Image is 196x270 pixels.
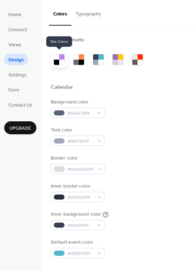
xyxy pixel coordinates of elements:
div: Inner border color [51,183,103,190]
div: Inner background color [51,211,101,218]
div: Text color [51,127,103,134]
span: Connect [8,26,27,34]
a: Views [4,39,26,50]
a: Form [4,84,23,95]
div: Border color [51,155,104,162]
span: Form [8,87,19,94]
span: Contact Us [8,102,32,109]
div: Background color [51,99,103,106]
span: #393F4FFF [68,222,93,229]
a: Design [4,54,28,65]
a: Home [4,8,26,20]
a: Contact Us [4,99,36,110]
span: Site Colors [46,36,72,47]
div: Calendar [51,84,73,91]
span: Home [8,11,22,19]
span: Design [8,56,24,64]
span: #DDDDDDFF [68,166,94,173]
span: Views [8,41,21,49]
span: Settings [8,72,27,79]
span: #9FA7B7FF [68,138,93,145]
a: Connect [4,23,31,35]
span: #292D39FF [68,194,93,201]
div: Default event color [51,239,103,246]
span: #4EB7CDFF [68,250,93,257]
button: Upgrade [4,121,36,134]
span: #5A6378FF [68,110,93,117]
a: Settings [4,69,31,80]
span: Upgrade [9,125,31,132]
